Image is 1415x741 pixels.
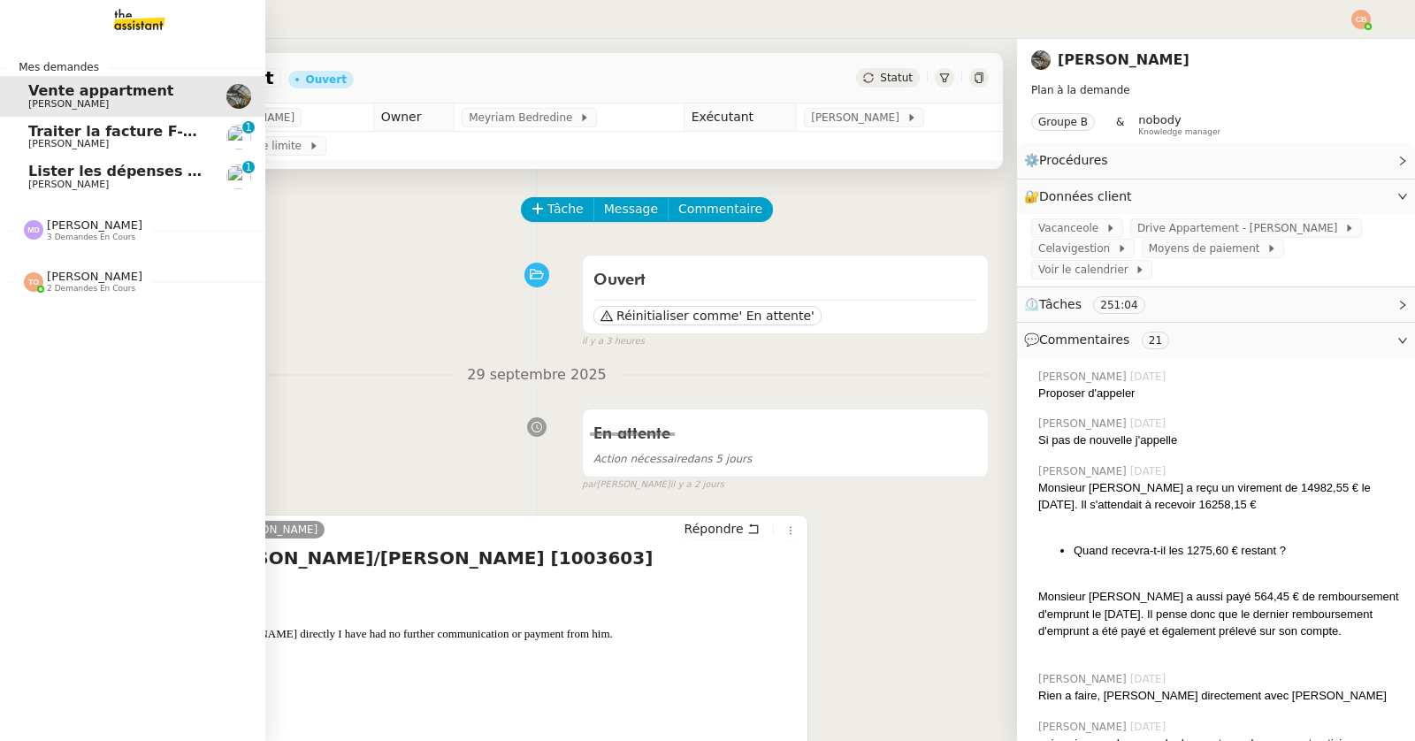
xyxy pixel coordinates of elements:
[1039,297,1082,311] span: Tâches
[1116,113,1124,136] span: &
[47,233,135,242] span: 3 demandes en cours
[1024,187,1139,207] span: 🔐
[1058,51,1189,68] a: [PERSON_NAME]
[1031,50,1051,70] img: 390d5429-d57e-4c9b-b625-ae6f09e29702
[24,272,43,292] img: svg
[1039,189,1132,203] span: Données client
[1038,385,1401,402] div: Proposer d'appeler
[1130,719,1170,735] span: [DATE]
[593,272,646,288] span: Ouvert
[1138,113,1220,136] app-user-label: Knowledge manager
[1038,687,1401,705] div: Rien a faire, [PERSON_NAME] directement avec [PERSON_NAME]
[242,121,255,134] nz-badge-sup: 1
[1038,369,1130,385] span: [PERSON_NAME]
[1017,287,1415,322] div: ⏲️Tâches 251:04
[670,477,724,493] span: il y a 2 jours
[1038,416,1130,432] span: [PERSON_NAME]
[47,284,135,294] span: 2 demandes en cours
[593,453,752,465] span: dans 5 jours
[226,84,251,109] img: 390d5429-d57e-4c9b-b625-ae6f09e29702
[453,363,621,387] span: 29 septembre 2025
[738,307,814,325] span: ' En attente'
[1074,542,1401,560] li: Quand recevra-t-il les 1275,60 € restant ?
[593,197,669,222] button: Message
[678,199,762,219] span: Commentaire
[1038,719,1130,735] span: [PERSON_NAME]
[28,163,344,180] span: Lister les dépenses de [PERSON_NAME]
[47,218,142,232] span: [PERSON_NAME]
[93,627,613,640] span: Please do call Monsieur [PERSON_NAME] directly I have had no further communication or payment fro...
[373,103,455,132] td: Owner
[1038,240,1117,257] span: Celavigestion
[1031,113,1095,131] nz-tag: Groupe B
[593,306,822,325] button: Réinitialiser comme' En attente'
[1038,671,1130,687] span: [PERSON_NAME]
[226,164,251,189] img: users%2FrxcTinYCQST3nt3eRyMgQ024e422%2Favatar%2Fa0327058c7192f72952294e6843542370f7921c3.jpg
[1038,432,1401,449] div: Si pas de nouvelle j'appelle
[1038,261,1135,279] span: Voir le calendrier
[685,520,744,538] span: Répondre
[1130,369,1170,385] span: [DATE]
[1024,150,1116,171] span: ⚙️
[24,220,43,240] img: svg
[1137,219,1344,237] span: Drive Appartement - [PERSON_NAME]
[1017,323,1415,357] div: 💬Commentaires 21
[1039,153,1108,167] span: Procédures
[1149,240,1266,257] span: Moyens de paiement
[1024,332,1176,347] span: 💬
[1093,296,1144,314] nz-tag: 251:04
[47,270,142,283] span: [PERSON_NAME]
[306,74,347,85] div: Ouvert
[28,138,109,149] span: [PERSON_NAME]
[880,72,913,84] span: Statut
[1351,10,1371,29] img: svg
[1017,180,1415,214] div: 🔐Données client
[1130,671,1170,687] span: [DATE]
[593,453,687,465] span: Action nécessaire
[684,103,796,132] td: Exécutant
[521,197,594,222] button: Tâche
[28,179,109,190] span: [PERSON_NAME]
[668,197,773,222] button: Commentaire
[1031,84,1130,96] span: Plan à la demande
[223,522,325,538] a: [PERSON_NAME]
[245,161,252,177] p: 1
[678,519,766,539] button: Répondre
[1024,297,1159,311] span: ⏲️
[469,109,579,126] span: Meyriam Bedredine
[811,109,906,126] span: [PERSON_NAME]
[593,426,670,442] span: En attente
[1130,463,1170,479] span: [DATE]
[28,82,173,99] span: Vente appartment
[93,546,800,570] h4: Re: Vente - [PERSON_NAME]/[PERSON_NAME] [1003603]
[1038,219,1105,237] span: Vacanceole
[1130,416,1170,432] span: [DATE]
[28,123,257,140] span: Traiter la facture F-2025-678
[1038,588,1401,640] div: Monsieur [PERSON_NAME] a aussi payé 564,45 € de remboursement d'emprunt le [DATE]. Il pense donc ...
[242,161,255,173] nz-badge-sup: 1
[582,477,597,493] span: par
[1017,143,1415,178] div: ⚙️Procédures
[1039,332,1129,347] span: Commentaires
[604,199,658,219] span: Message
[1142,332,1169,349] nz-tag: 21
[245,121,252,137] p: 1
[547,199,584,219] span: Tâche
[1038,463,1130,479] span: [PERSON_NAME]
[582,334,645,349] span: il y a 3 heures
[582,477,724,493] small: [PERSON_NAME]
[8,58,110,76] span: Mes demandes
[616,307,738,325] span: Réinitialiser comme
[1038,479,1401,514] div: Monsieur [PERSON_NAME] a reçu un virement de 14982,55 € le [DATE]. Il s'attendait à recevoir 1625...
[1138,113,1181,126] span: nobody
[226,125,251,149] img: users%2FrxcTinYCQST3nt3eRyMgQ024e422%2Favatar%2Fa0327058c7192f72952294e6843542370f7921c3.jpg
[1138,127,1220,137] span: Knowledge manager
[28,98,109,110] span: [PERSON_NAME]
